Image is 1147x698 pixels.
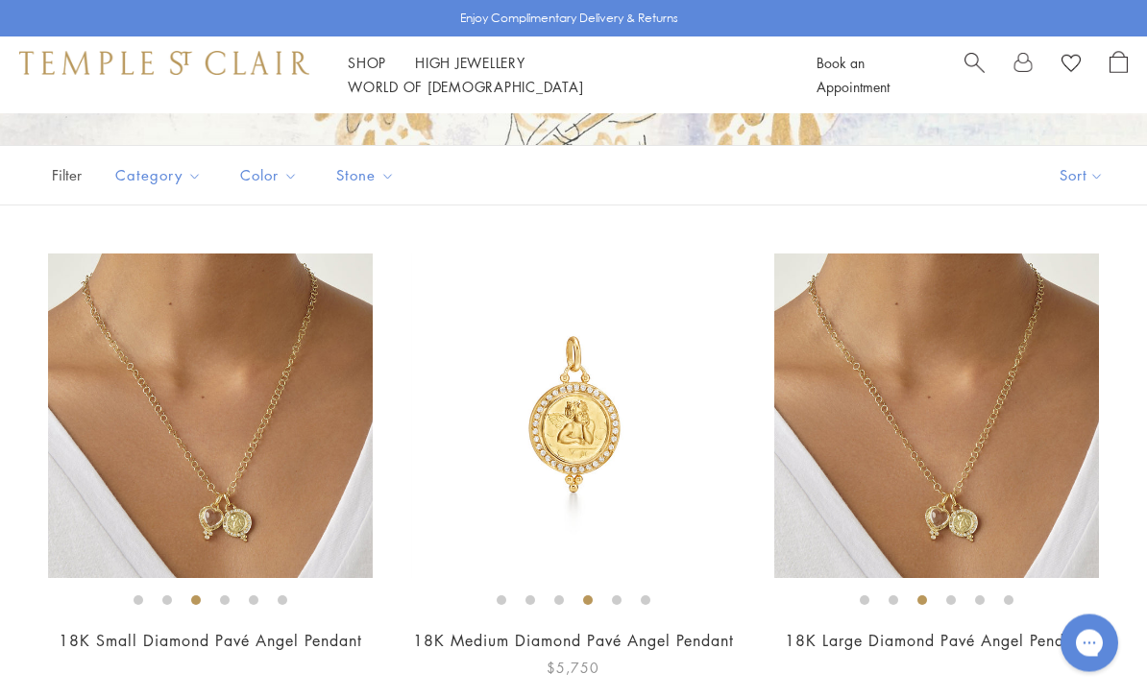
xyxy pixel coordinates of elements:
[817,53,890,96] a: Book an Appointment
[327,164,409,188] span: Stone
[1110,51,1128,99] a: Open Shopping Bag
[348,51,773,99] nav: Main navigation
[101,155,216,198] button: Category
[226,155,312,198] button: Color
[411,254,736,579] img: AP10-PAVE
[348,53,386,72] a: ShopShop
[1051,608,1128,679] iframe: Gorgias live chat messenger
[785,631,1087,652] a: 18K Large Diamond Pavé Angel Pendant
[415,53,525,72] a: High JewelleryHigh Jewellery
[19,51,309,74] img: Temple St. Clair
[48,254,373,579] img: AP10-PAVE
[964,51,985,99] a: Search
[59,631,362,652] a: 18K Small Diamond Pavé Angel Pendant
[1016,147,1147,205] button: Show sort by
[348,77,583,96] a: World of [DEMOGRAPHIC_DATA]World of [DEMOGRAPHIC_DATA]
[547,658,599,680] span: $5,750
[106,164,216,188] span: Category
[322,155,409,198] button: Stone
[413,631,734,652] a: 18K Medium Diamond Pavé Angel Pendant
[460,9,678,28] p: Enjoy Complimentary Delivery & Returns
[1062,51,1081,80] a: View Wishlist
[774,254,1099,579] img: AP10-PAVE
[231,164,312,188] span: Color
